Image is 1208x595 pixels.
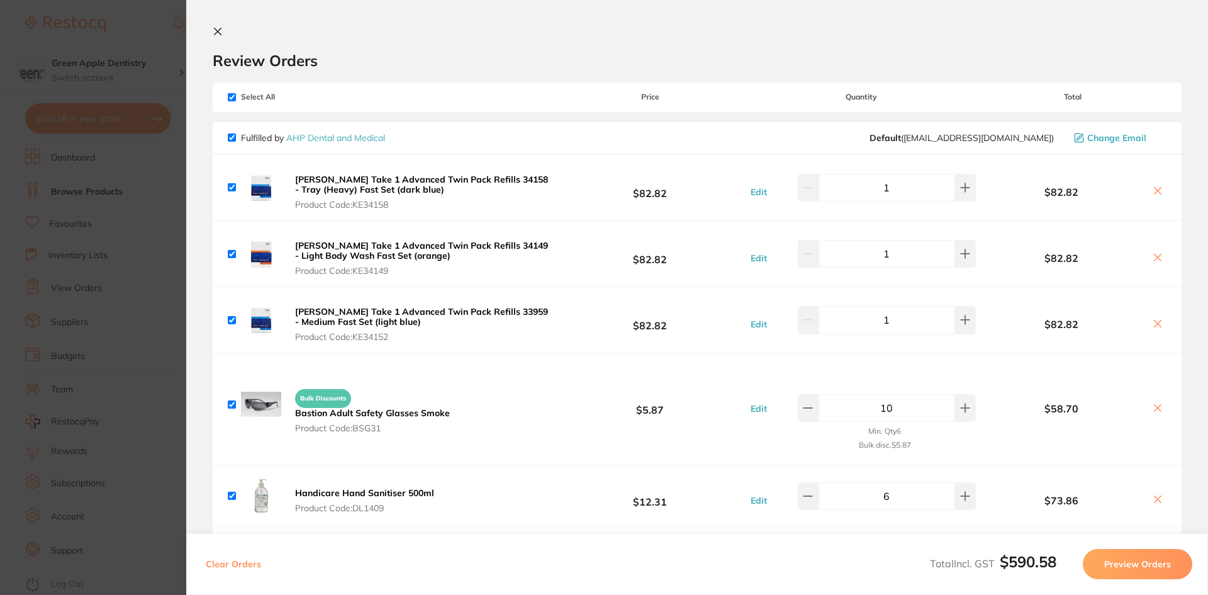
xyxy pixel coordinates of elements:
span: orders@ahpdentalmedical.com.au [870,133,1054,143]
span: Product Code: KE34158 [295,200,552,210]
img: c3J2c3JkMQ [241,476,281,516]
h2: Review Orders [213,51,1182,70]
button: [PERSON_NAME] Take 1 Advanced Twin Pack Refills 34158 - Tray (Heavy) Fast Set (dark blue) Product... [291,174,556,210]
img: dXNuNzI4Nw [241,300,281,340]
button: Change Email [1070,132,1166,144]
span: Select All [228,93,354,101]
button: [PERSON_NAME] Take 1 Advanced Twin Pack Refills 33959 - Medium Fast Set (light blue) Product Code... [291,306,556,343]
span: Product Code: KE34149 [295,266,552,276]
button: Bulk Discounts Bastion Adult Safety Glasses Smoke Product Code:BSG31 [291,383,454,434]
b: Bastion Adult Safety Glasses Smoke [295,407,450,419]
b: $82.82 [979,252,1144,264]
span: Product Code: BSG31 [295,423,450,433]
b: $12.31 [556,484,744,507]
span: Product Code: DL1409 [295,503,434,513]
span: Price [556,93,744,101]
span: Quantity [744,93,979,101]
b: $82.82 [979,319,1144,330]
b: [PERSON_NAME] Take 1 Advanced Twin Pack Refills 33959 - Medium Fast Set (light blue) [295,306,548,327]
button: Edit [747,495,771,506]
b: $82.82 [556,176,744,199]
button: [PERSON_NAME] Take 1 Advanced Twin Pack Refills 34149 - Light Body Wash Fast Set (orange) Product... [291,240,556,276]
button: Edit [747,319,771,330]
b: $73.86 [979,495,1144,506]
span: Bulk Discounts [295,389,351,408]
button: Edit [747,186,771,198]
b: $82.82 [979,186,1144,198]
span: Change Email [1087,133,1146,143]
a: AHP Dental and Medical [286,132,385,144]
img: MDRuYzRueQ [241,384,281,424]
span: Total [979,93,1166,101]
b: $82.82 [556,242,744,266]
p: Fulfilled by [241,133,385,143]
button: Handicare Hand Sanitiser 500ml Product Code:DL1409 [291,487,438,514]
b: [PERSON_NAME] Take 1 Advanced Twin Pack Refills 34149 - Light Body Wash Fast Set (orange) [295,240,548,261]
img: dWl4Z3c5NQ [241,167,281,208]
img: MjdqeHYzbQ [241,234,281,274]
b: $590.58 [1000,552,1056,571]
span: Total Incl. GST [930,557,1056,570]
b: $82.82 [556,309,744,332]
button: Edit [747,252,771,264]
span: Product Code: KE34152 [295,332,552,342]
small: Bulk disc. $5.87 [859,441,911,450]
b: $58.70 [979,403,1144,414]
button: Clear Orders [202,549,265,579]
b: $5.87 [556,393,744,416]
b: Handicare Hand Sanitiser 500ml [295,487,434,499]
button: Edit [747,403,771,414]
small: Min. Qty 6 [868,427,901,436]
b: [PERSON_NAME] Take 1 Advanced Twin Pack Refills 34158 - Tray (Heavy) Fast Set (dark blue) [295,174,548,195]
b: Default [870,132,901,144]
button: Preview Orders [1083,549,1192,579]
